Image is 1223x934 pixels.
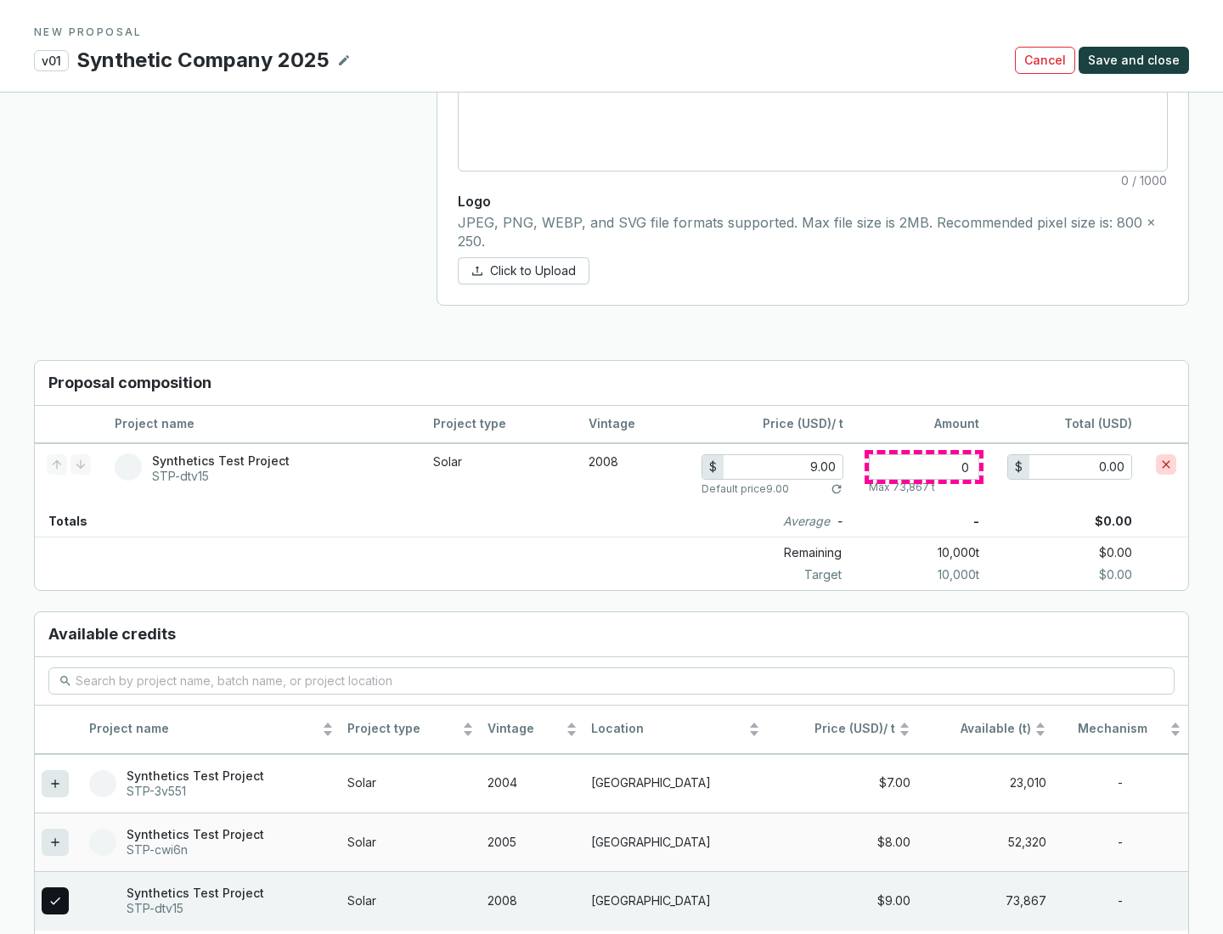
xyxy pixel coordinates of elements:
p: Max 73,867 t [869,481,935,494]
td: 23,010 [917,754,1053,813]
p: $0.00 [979,566,1188,583]
p: Synthetics Test Project [127,827,264,842]
th: Location [584,706,767,754]
span: Mechanism [1060,721,1166,737]
span: Price (USD) [814,721,883,735]
th: Project type [421,406,577,443]
p: Synthetics Test Project [127,886,264,901]
p: Target [702,566,855,583]
td: 2004 [481,754,584,813]
p: STP-dtv15 [127,901,264,916]
p: Synthetics Test Project [152,453,290,469]
td: - [1053,871,1188,930]
th: Project type [341,706,480,754]
p: Totals [35,506,87,537]
td: Solar [341,871,480,930]
p: - [837,513,842,530]
span: Cancel [1024,52,1066,69]
p: 10,000 t [855,566,979,583]
p: Default price 9.00 [702,482,789,496]
p: Remaining [702,541,855,565]
span: Location [591,721,745,737]
i: Average [783,513,830,530]
button: Cancel [1015,47,1075,74]
p: Synthetics Test Project [127,768,264,784]
h3: Available credits [35,612,1188,657]
td: Solar [341,754,480,813]
span: Save and close [1088,52,1180,69]
span: / t [774,721,895,737]
div: $8.00 [774,835,910,851]
div: $ [1008,455,1029,479]
div: $9.00 [774,893,910,909]
th: Vintage [481,706,584,754]
p: NEW PROPOSAL [34,25,1189,39]
th: Amount [855,406,991,443]
h3: Proposal composition [35,361,1188,406]
td: Solar [421,443,577,506]
th: Mechanism [1053,706,1188,754]
p: Logo [458,192,1168,211]
span: Available (t) [924,721,1031,737]
div: $ [702,455,724,479]
td: 2008 [481,871,584,930]
p: Synthetic Company 2025 [76,46,330,75]
div: $7.00 [774,775,910,791]
td: 73,867 [917,871,1053,930]
p: STP-cwi6n [127,842,264,858]
th: Project name [103,406,421,443]
td: - [1053,754,1188,813]
p: [GEOGRAPHIC_DATA] [591,775,760,791]
th: Available (t) [917,706,1053,754]
p: $0.00 [979,541,1188,565]
td: Solar [341,813,480,871]
td: 2005 [481,813,584,871]
p: [GEOGRAPHIC_DATA] [591,893,760,909]
span: Price (USD) [763,416,831,430]
input: Search by project name, batch name, or project location [76,672,1149,690]
span: Total (USD) [1064,416,1132,430]
th: / t [690,406,855,443]
span: Vintage [488,721,562,737]
td: 2008 [577,443,690,506]
p: v01 [34,50,69,71]
span: Project type [347,721,458,737]
span: upload [471,265,483,277]
p: $0.00 [979,506,1188,537]
p: - [855,506,979,537]
span: Project name [89,721,318,737]
p: [GEOGRAPHIC_DATA] [591,835,760,851]
p: STP-dtv15 [152,469,290,484]
th: Project name [82,706,341,754]
p: 10,000 t [855,541,979,565]
span: Click to Upload [490,262,576,279]
td: - [1053,813,1188,871]
td: 52,320 [917,813,1053,871]
button: Save and close [1079,47,1189,74]
p: STP-3v551 [127,784,264,799]
p: JPEG, PNG, WEBP, and SVG file formats supported. Max file size is 2MB. Recommended pixel size is:... [458,214,1168,250]
th: Vintage [577,406,690,443]
button: Click to Upload [458,257,589,284]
